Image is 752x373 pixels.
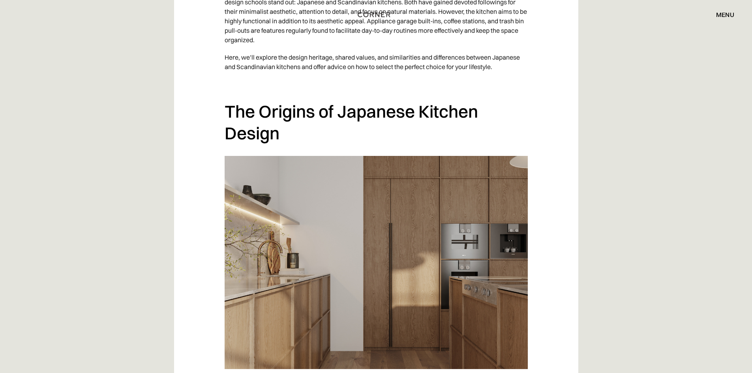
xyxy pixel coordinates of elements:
[716,11,734,18] div: menu
[225,101,528,144] h2: The Origins of Japanese Kitchen Design
[225,49,528,75] p: Here, we’ll explore the design heritage, shared values, and similarities and differences between ...
[708,8,734,21] div: menu
[348,9,404,20] a: home
[225,75,528,93] p: ‍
